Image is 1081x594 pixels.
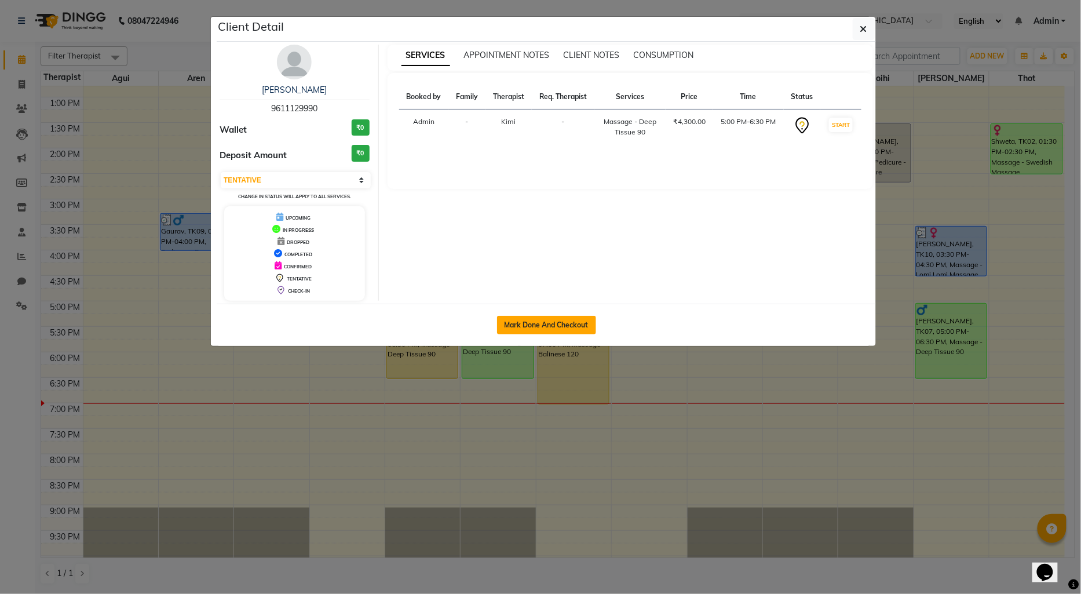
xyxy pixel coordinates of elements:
[464,50,550,60] span: APPOINTMENT NOTES
[601,116,659,137] div: Massage - Deep Tissue 90
[283,227,314,233] span: IN PROGRESS
[532,85,595,110] th: Req. Therapist
[448,85,485,110] th: Family
[352,145,370,162] h3: ₹0
[220,123,247,137] span: Wallet
[262,85,327,95] a: [PERSON_NAME]
[287,239,309,245] span: DROPPED
[673,116,706,127] div: ₹4,300.00
[284,252,312,257] span: COMPLETED
[218,18,284,35] h5: Client Detail
[713,110,784,145] td: 5:00 PM-6:30 PM
[501,117,516,126] span: Kimi
[564,50,620,60] span: CLIENT NOTES
[497,316,596,334] button: Mark Done And Checkout
[713,85,784,110] th: Time
[532,110,595,145] td: -
[829,118,853,132] button: START
[286,215,311,221] span: UPCOMING
[399,85,449,110] th: Booked by
[352,119,370,136] h3: ₹0
[220,149,287,162] span: Deposit Amount
[288,288,310,294] span: CHECK-IN
[399,110,449,145] td: Admin
[784,85,820,110] th: Status
[238,194,351,199] small: Change in status will apply to all services.
[666,85,713,110] th: Price
[401,45,450,66] span: SERVICES
[284,264,312,269] span: CONFIRMED
[634,50,694,60] span: CONSUMPTION
[277,45,312,79] img: avatar
[448,110,485,145] td: -
[271,103,317,114] span: 9611129990
[485,85,532,110] th: Therapist
[287,276,312,282] span: TENTATIVE
[594,85,666,110] th: Services
[1032,548,1069,582] iframe: chat widget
